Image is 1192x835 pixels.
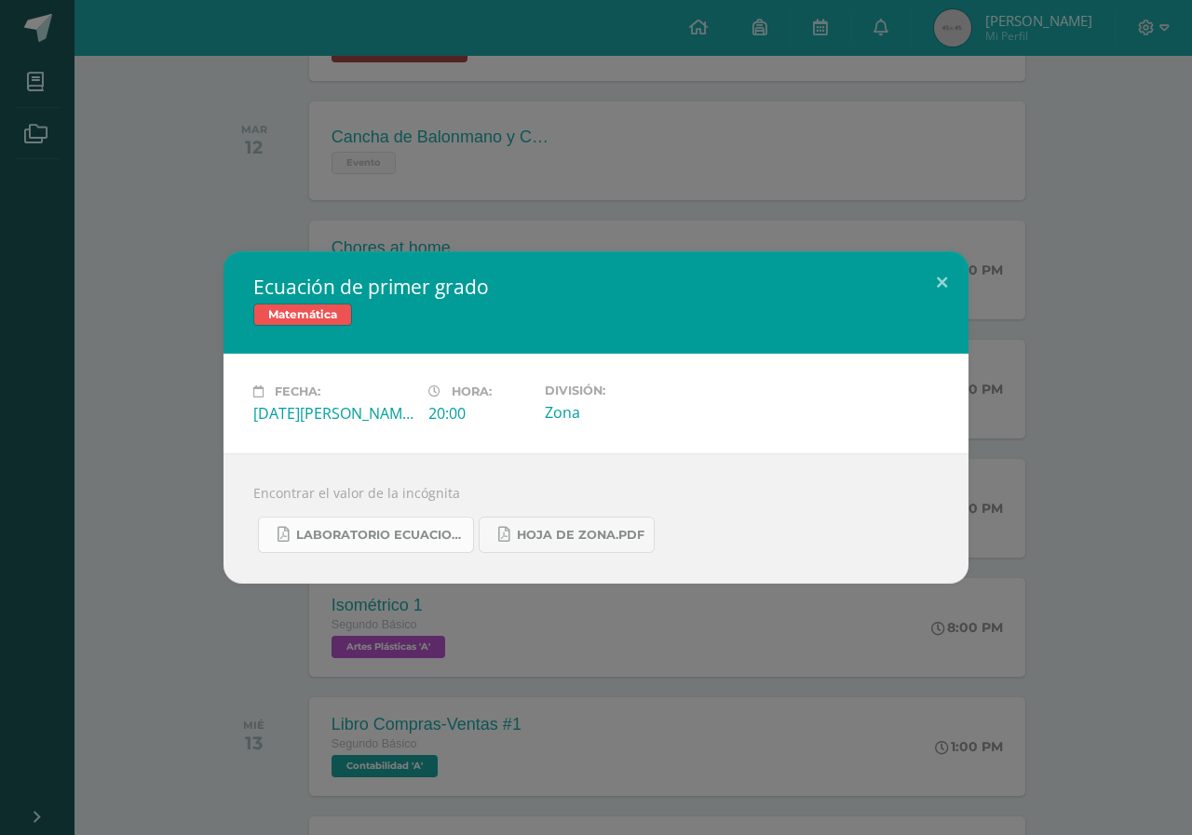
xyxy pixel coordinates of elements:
div: Zona [545,402,705,423]
div: 20:00 [428,403,530,424]
span: Hoja de zona.pdf [517,528,644,543]
h2: Ecuación de primer grado [253,274,939,300]
span: Hora: [452,384,492,398]
a: Laboratorio ecuaciones.pdf [258,517,474,553]
div: [DATE][PERSON_NAME] [253,403,413,424]
button: Close (Esc) [915,251,968,315]
span: Fecha: [275,384,320,398]
div: Encontrar el valor de la incógnita [223,453,968,584]
span: Matemática [253,303,352,326]
a: Hoja de zona.pdf [479,517,655,553]
label: División: [545,384,705,397]
span: Laboratorio ecuaciones.pdf [296,528,464,543]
